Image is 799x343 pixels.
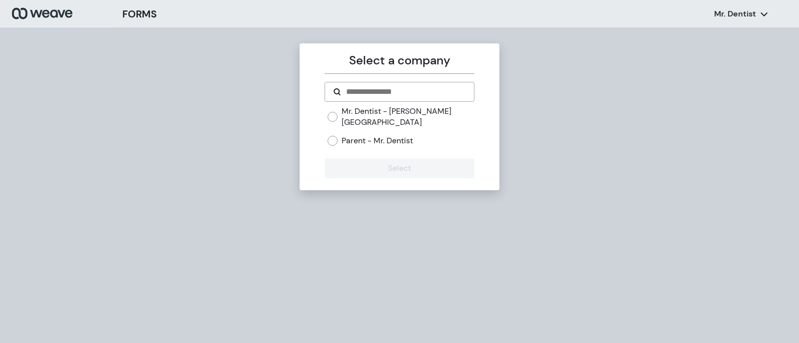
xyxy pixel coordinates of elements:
[325,51,474,69] p: Select a company
[342,106,474,127] label: Mr. Dentist - [PERSON_NAME][GEOGRAPHIC_DATA]
[122,6,157,21] h3: FORMS
[714,8,756,19] p: Mr. Dentist
[325,158,474,178] button: Select
[345,86,465,98] input: Search
[342,135,413,146] label: Parent - Mr. Dentist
